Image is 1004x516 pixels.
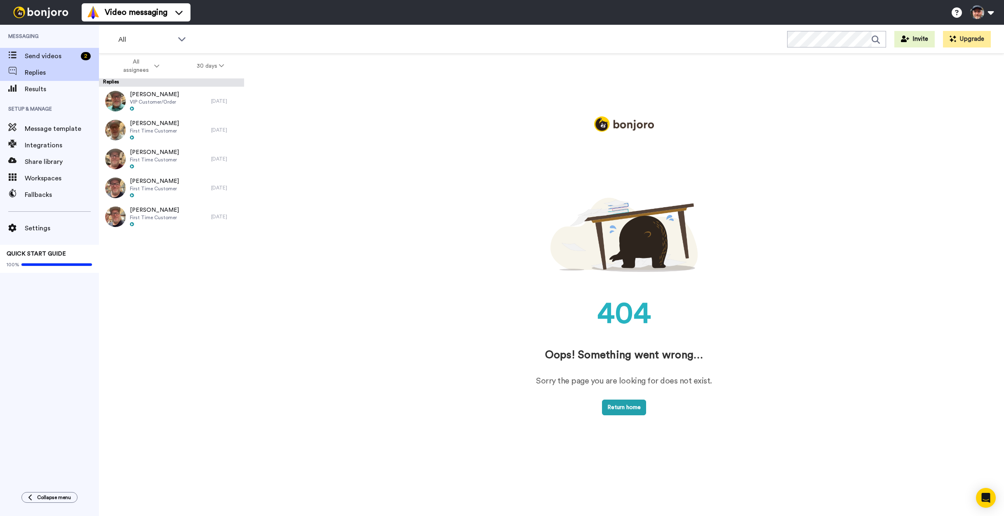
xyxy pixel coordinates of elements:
img: 404.png [550,198,698,272]
div: [DATE] [211,127,240,133]
div: Sorry the page you are looking for does not exist. [430,375,818,387]
img: df3c6750-cfd0-462d-9af4-a8d7fc135f90-thumb.jpg [105,120,126,140]
span: All assignees [119,58,153,74]
span: VIP Customer/Order [130,99,179,105]
span: Replies [25,68,99,78]
button: Upgrade [943,31,991,47]
span: [PERSON_NAME] [130,148,179,156]
img: 1a9bcb0a-13fd-4e25-a0fe-7ad9bde20972-thumb.jpg [105,178,126,198]
a: [PERSON_NAME]First Time Customer[DATE] [99,144,244,173]
span: First Time Customer [130,185,179,192]
a: [PERSON_NAME]First Time Customer[DATE] [99,116,244,144]
span: Video messaging [105,7,167,18]
a: [PERSON_NAME]First Time Customer[DATE] [99,173,244,202]
img: vm-color.svg [87,6,100,19]
a: Return home [602,405,646,410]
span: Settings [25,223,99,233]
span: First Time Customer [130,128,179,134]
span: QUICK START GUIDE [7,251,66,257]
span: First Time Customer [130,214,179,221]
img: 75838a81-212a-450b-b5b8-0311b2077830-thumb.jpg [105,149,126,169]
img: 9be0dd89-14d7-42a2-af85-ebe0efe31b15-thumb.jpg [105,91,126,111]
div: 404 [261,293,988,335]
div: Replies [99,78,244,87]
span: Workspaces [25,173,99,183]
button: Invite [894,31,935,47]
div: Oops! Something went wrong… [261,348,988,363]
div: [DATE] [211,185,240,191]
button: Collapse menu [21,492,78,503]
span: [PERSON_NAME] [130,206,179,214]
img: 4a3ae7ae-199b-492a-ac6a-84e757c9bea5-thumb.jpg [105,206,126,227]
span: Send videos [25,51,78,61]
button: Return home [602,400,646,415]
span: [PERSON_NAME] [130,177,179,185]
div: Open Intercom Messenger [976,488,996,508]
img: logo_full.png [594,116,654,132]
button: All assignees [101,54,178,78]
button: 30 days [178,59,243,73]
span: 100% [7,261,19,268]
span: All [118,35,174,45]
span: [PERSON_NAME] [130,90,179,99]
div: [DATE] [211,213,240,220]
span: Fallbacks [25,190,99,200]
a: [PERSON_NAME]First Time Customer[DATE] [99,202,244,231]
div: [DATE] [211,98,240,104]
span: First Time Customer [130,156,179,163]
span: Share library [25,157,99,167]
span: Integrations [25,140,99,150]
img: bj-logo-header-white.svg [10,7,72,18]
span: Message template [25,124,99,134]
span: Collapse menu [37,494,71,501]
div: [DATE] [211,156,240,162]
div: 2 [81,52,91,60]
span: [PERSON_NAME] [130,119,179,128]
span: Results [25,84,99,94]
a: [PERSON_NAME]VIP Customer/Order[DATE] [99,87,244,116]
